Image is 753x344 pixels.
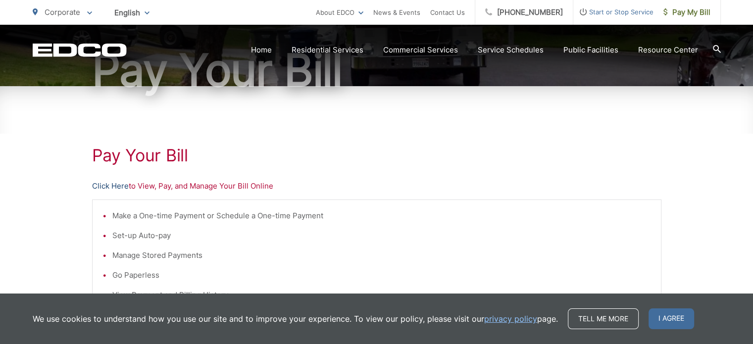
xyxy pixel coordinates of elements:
[33,43,127,57] a: EDCD logo. Return to the homepage.
[112,210,651,222] li: Make a One-time Payment or Schedule a One-time Payment
[112,230,651,242] li: Set-up Auto-pay
[563,44,618,56] a: Public Facilities
[112,269,651,281] li: Go Paperless
[107,4,157,21] span: English
[478,44,544,56] a: Service Schedules
[316,6,363,18] a: About EDCO
[112,289,651,301] li: View Payment and Billing History
[33,313,558,325] p: We use cookies to understand how you use our site and to improve your experience. To view our pol...
[430,6,465,18] a: Contact Us
[373,6,420,18] a: News & Events
[92,146,661,165] h1: Pay Your Bill
[568,308,639,329] a: Tell me more
[92,180,129,192] a: Click Here
[112,249,651,261] li: Manage Stored Payments
[292,44,363,56] a: Residential Services
[33,46,721,95] h1: Pay Your Bill
[251,44,272,56] a: Home
[92,180,661,192] p: to View, Pay, and Manage Your Bill Online
[663,6,710,18] span: Pay My Bill
[638,44,698,56] a: Resource Center
[649,308,694,329] span: I agree
[383,44,458,56] a: Commercial Services
[484,313,537,325] a: privacy policy
[45,7,80,17] span: Corporate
